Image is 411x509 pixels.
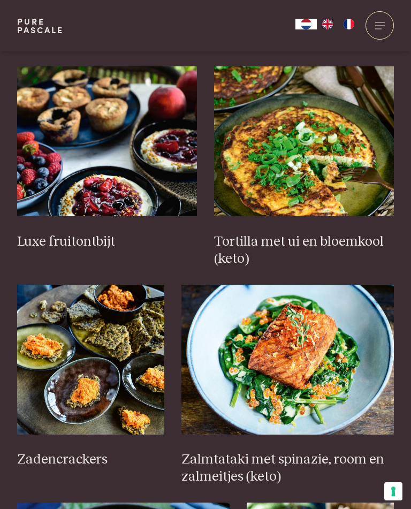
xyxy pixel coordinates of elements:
h3: Tortilla met ui en bloemkool (keto) [214,233,394,268]
img: Luxe fruitontbijt [17,66,197,216]
a: PurePascale [17,17,64,34]
div: Language [295,19,317,29]
ul: Language list [317,19,360,29]
aside: Language selected: Nederlands [295,19,360,29]
a: Zadencrackers Zadencrackers [17,285,164,469]
img: Zalmtataki met spinazie, room en zalmeitjes (keto) [181,285,394,435]
h3: Luxe fruitontbijt [17,233,197,250]
a: FR [338,19,360,29]
h3: Zalmtataki met spinazie, room en zalmeitjes (keto) [181,451,394,485]
img: Zadencrackers [17,285,164,435]
a: Tortilla met ui en bloemkool (keto) Tortilla met ui en bloemkool (keto) [214,66,394,268]
a: EN [317,19,338,29]
button: Uw voorkeuren voor toestemming voor trackingtechnologieën [384,482,402,500]
a: NL [295,19,317,29]
img: Tortilla met ui en bloemkool (keto) [214,66,394,216]
a: Zalmtataki met spinazie, room en zalmeitjes (keto) Zalmtataki met spinazie, room en zalmeitjes (k... [181,285,394,486]
h3: Zadencrackers [17,451,164,468]
a: Luxe fruitontbijt Luxe fruitontbijt [17,66,197,250]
